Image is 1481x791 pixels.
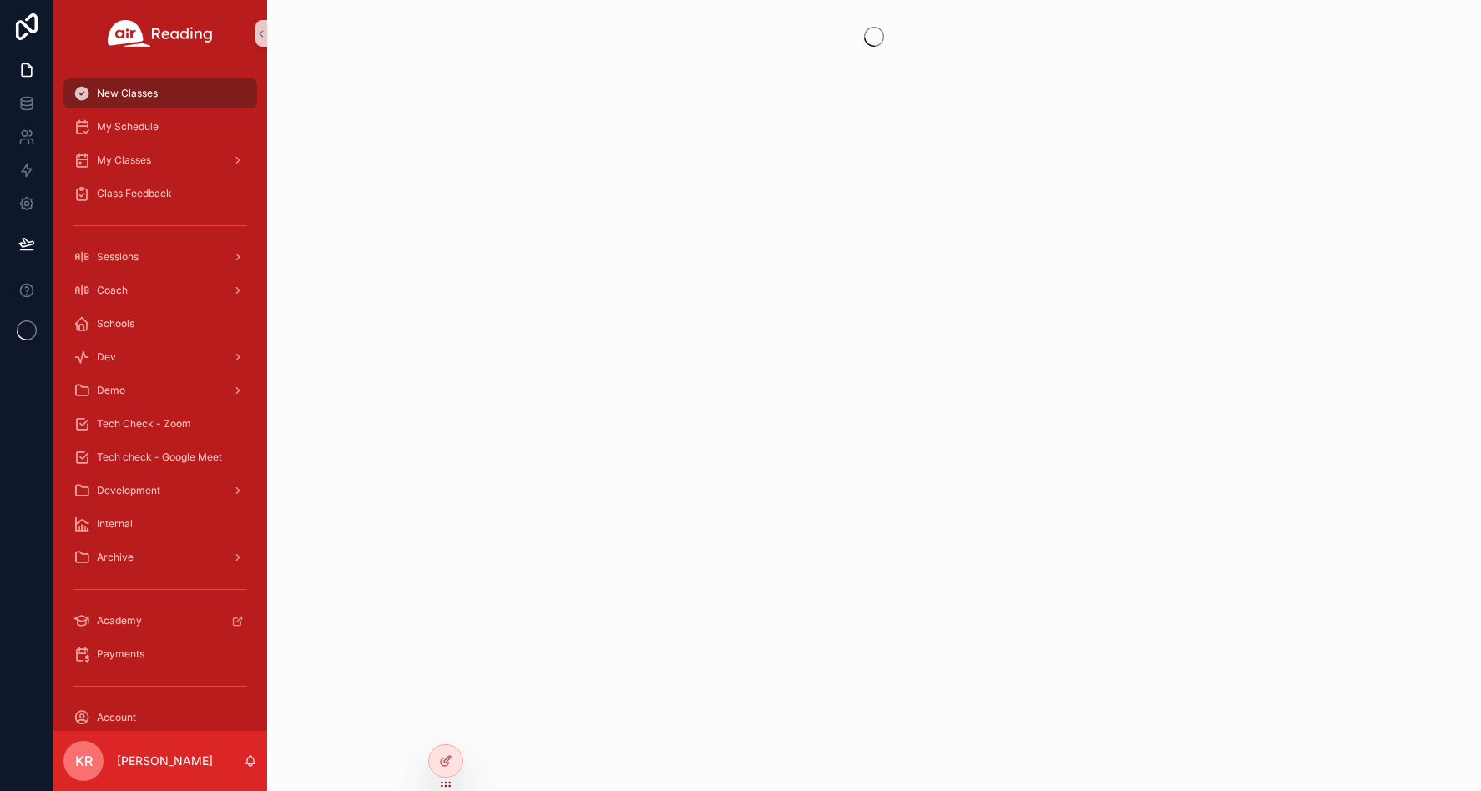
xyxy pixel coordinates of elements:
a: Development [63,476,257,506]
span: Dev [97,350,116,364]
a: Demo [63,375,257,406]
span: My Schedule [97,120,159,134]
span: Tech check - Google Meet [97,451,222,464]
a: Schools [63,309,257,339]
span: KR [75,751,93,771]
a: Payments [63,639,257,669]
a: My Classes [63,145,257,175]
a: Sessions [63,242,257,272]
span: Schools [97,317,134,330]
a: Dev [63,342,257,372]
span: Class Feedback [97,187,172,200]
span: Account [97,711,136,724]
a: Internal [63,509,257,539]
span: Payments [97,647,144,661]
a: Tech Check - Zoom [63,409,257,439]
a: My Schedule [63,112,257,142]
span: New Classes [97,87,158,100]
span: Academy [97,614,142,627]
a: Academy [63,606,257,636]
a: New Classes [63,78,257,108]
span: Development [97,484,160,497]
span: Demo [97,384,125,397]
span: Internal [97,517,133,531]
a: Tech check - Google Meet [63,442,257,472]
span: Sessions [97,250,139,264]
a: Coach [63,275,257,305]
span: Archive [97,551,134,564]
img: App logo [108,20,213,47]
p: [PERSON_NAME] [117,753,213,769]
span: Coach [97,284,128,297]
a: Class Feedback [63,179,257,209]
div: scrollable content [53,67,267,731]
span: Tech Check - Zoom [97,417,191,431]
a: Account [63,703,257,733]
a: Archive [63,542,257,572]
span: My Classes [97,154,151,167]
